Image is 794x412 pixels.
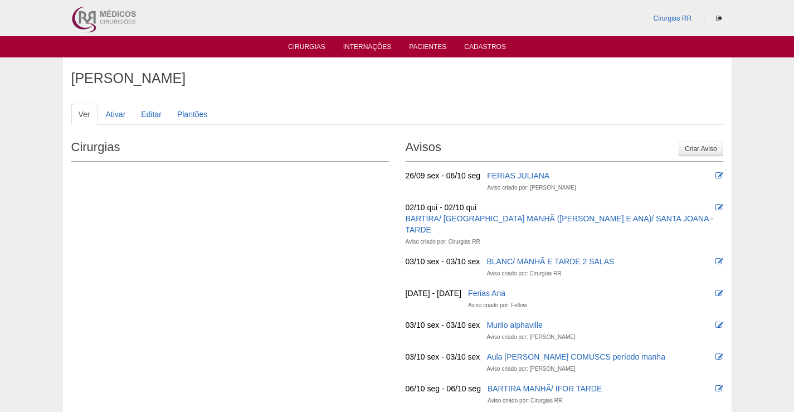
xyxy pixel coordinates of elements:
[406,236,480,248] div: Aviso criado por: Cirurgias RR
[715,289,723,297] i: Editar
[653,14,691,22] a: Cirurgias RR
[715,321,723,329] i: Editar
[487,182,576,193] div: Aviso criado por: [PERSON_NAME]
[71,104,98,125] a: Ver
[679,142,723,156] a: Criar Aviso
[715,172,723,180] i: Editar
[488,395,562,406] div: Aviso criado por: Cirurgias RR
[406,383,481,394] div: 06/10 seg - 06/10 seg
[715,385,723,392] i: Editar
[464,43,506,54] a: Cadastros
[288,43,325,54] a: Cirurgias
[468,289,505,298] a: Ferias Ana
[486,268,561,279] div: Aviso criado por: Cirurgias RR
[486,352,665,361] a: Aula [PERSON_NAME] COMUSCS período manha
[715,203,723,211] i: Editar
[486,332,575,343] div: Aviso criado por: [PERSON_NAME]
[343,43,392,54] a: Internações
[486,257,614,266] a: BLANC/ MANHÃ E TARDE 2 SALAS
[406,202,477,213] div: 02/10 qui - 02/10 qui
[406,319,480,331] div: 03/10 sex - 03/10 sex
[486,321,542,329] a: Murilo alphaville
[406,256,480,267] div: 03/10 sex - 03/10 sex
[716,15,722,22] i: Sair
[487,171,549,180] a: FERIAS JULIANA
[71,136,389,162] h2: Cirurgias
[406,214,714,234] a: BARTIRA/ [GEOGRAPHIC_DATA] MANHÃ ([PERSON_NAME] E ANA)/ SANTA JOANA -TARDE
[71,71,723,85] h1: [PERSON_NAME]
[406,136,723,162] h2: Avisos
[406,288,462,299] div: [DATE] - [DATE]
[409,43,446,54] a: Pacientes
[468,300,527,311] div: Aviso criado por: Fellow
[715,258,723,265] i: Editar
[170,104,215,125] a: Plantões
[134,104,169,125] a: Editar
[406,170,481,181] div: 26/09 sex - 06/10 seg
[488,384,602,393] a: BARTIRA MANHÃ/ IFOR TARDE
[715,353,723,361] i: Editar
[486,363,575,375] div: Aviso criado por: [PERSON_NAME]
[99,104,133,125] a: Ativar
[406,351,480,362] div: 03/10 sex - 03/10 sex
